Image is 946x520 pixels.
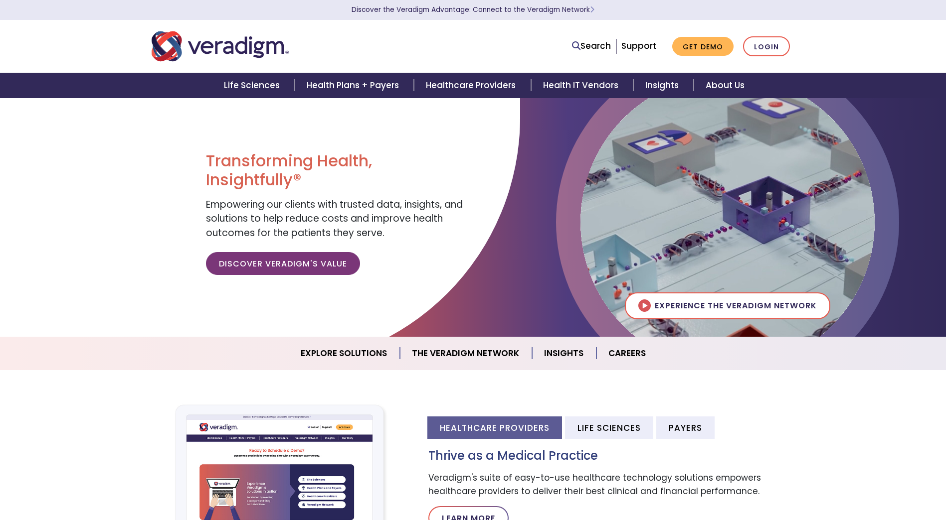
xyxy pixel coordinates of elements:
h3: Thrive as a Medical Practice [428,449,795,463]
span: Learn More [590,5,594,14]
li: Payers [656,416,715,439]
a: Careers [596,341,658,366]
li: Life Sciences [565,416,653,439]
a: Health Plans + Payers [295,73,414,98]
a: Healthcare Providers [414,73,531,98]
a: Get Demo [672,37,734,56]
a: Support [621,40,656,52]
span: Empowering our clients with trusted data, insights, and solutions to help reduce costs and improv... [206,198,463,240]
a: Life Sciences [212,73,295,98]
a: Insights [532,341,596,366]
h1: Transforming Health, Insightfully® [206,151,465,190]
a: About Us [694,73,757,98]
img: Veradigm logo [152,30,289,63]
a: Search [572,39,611,53]
a: Insights [633,73,694,98]
p: Veradigm's suite of easy-to-use healthcare technology solutions empowers healthcare providers to ... [428,471,795,498]
a: Health IT Vendors [531,73,633,98]
a: Explore Solutions [289,341,400,366]
a: The Veradigm Network [400,341,532,366]
a: Discover the Veradigm Advantage: Connect to the Veradigm NetworkLearn More [352,5,594,14]
a: Login [743,36,790,57]
li: Healthcare Providers [427,416,562,439]
a: Discover Veradigm's Value [206,252,360,275]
